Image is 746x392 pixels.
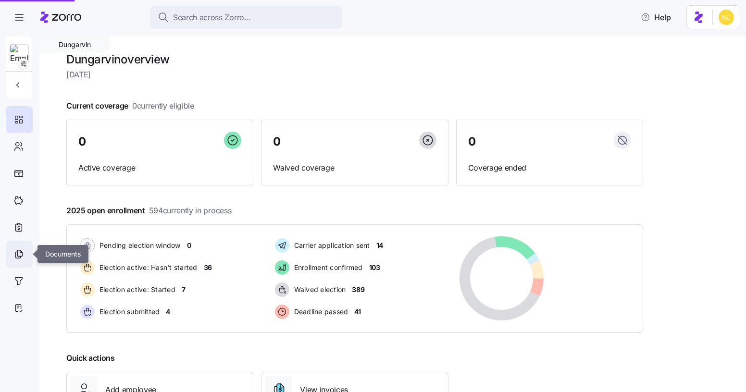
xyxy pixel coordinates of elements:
[354,307,361,317] span: 41
[97,263,198,272] span: Election active: Hasn't started
[369,263,380,272] span: 103
[10,45,28,64] img: Employer logo
[66,69,643,81] span: [DATE]
[182,285,186,294] span: 7
[97,241,181,250] span: Pending election window
[468,162,631,174] span: Coverage ended
[132,100,194,112] span: 0 currently eligible
[633,8,679,27] button: Help
[97,307,160,317] span: Election submitted
[66,205,231,217] span: 2025 open enrollment
[719,10,734,25] img: e03b911e832a6112bf72643c5874f8d8
[166,307,171,317] span: 4
[468,136,476,147] span: 0
[66,52,643,67] h1: Dungarvin overview
[187,241,191,250] span: 0
[78,136,86,147] span: 0
[291,241,370,250] span: Carrier application sent
[291,307,348,317] span: Deadline passed
[66,100,194,112] span: Current coverage
[173,12,251,24] span: Search across Zorro...
[641,12,671,23] span: Help
[97,285,175,294] span: Election active: Started
[149,205,232,217] span: 594 currently in process
[376,241,383,250] span: 14
[291,285,346,294] span: Waived election
[78,162,241,174] span: Active coverage
[273,136,281,147] span: 0
[273,162,436,174] span: Waived coverage
[352,285,364,294] span: 389
[39,37,110,53] div: Dungarvin
[66,352,115,364] span: Quick actions
[291,263,363,272] span: Enrollment confirmed
[150,6,342,29] button: Search across Zorro...
[204,263,212,272] span: 36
